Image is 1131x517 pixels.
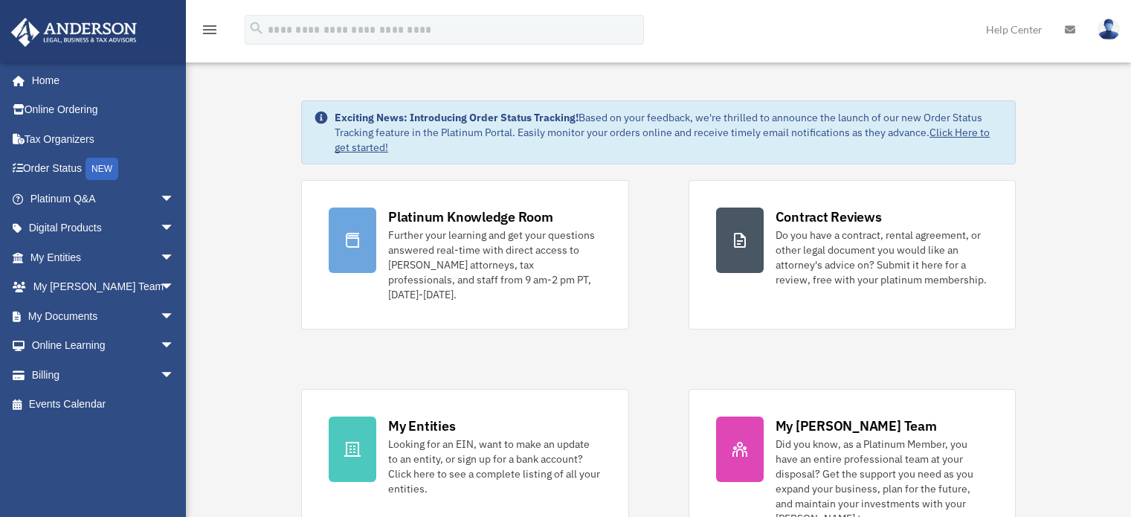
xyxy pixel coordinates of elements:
[388,437,601,496] div: Looking for an EIN, want to make an update to an entity, or sign up for a bank account? Click her...
[10,213,197,243] a: Digital Productsarrow_drop_down
[301,180,628,330] a: Platinum Knowledge Room Further your learning and get your questions answered real-time with dire...
[335,111,579,124] strong: Exciting News: Introducing Order Status Tracking!
[335,126,990,154] a: Click Here to get started!
[10,124,197,154] a: Tax Organizers
[160,360,190,391] span: arrow_drop_down
[10,95,197,125] a: Online Ordering
[10,331,197,361] a: Online Learningarrow_drop_down
[10,184,197,213] a: Platinum Q&Aarrow_drop_down
[160,301,190,332] span: arrow_drop_down
[10,272,197,302] a: My [PERSON_NAME] Teamarrow_drop_down
[10,301,197,331] a: My Documentsarrow_drop_down
[1098,19,1120,40] img: User Pic
[388,417,455,435] div: My Entities
[689,180,1016,330] a: Contract Reviews Do you have a contract, rental agreement, or other legal document you would like...
[201,21,219,39] i: menu
[776,228,988,287] div: Do you have a contract, rental agreement, or other legal document you would like an attorney's ad...
[160,213,190,244] span: arrow_drop_down
[201,26,219,39] a: menu
[160,331,190,362] span: arrow_drop_down
[7,18,141,47] img: Anderson Advisors Platinum Portal
[160,184,190,214] span: arrow_drop_down
[10,243,197,272] a: My Entitiesarrow_drop_down
[388,228,601,302] div: Further your learning and get your questions answered real-time with direct access to [PERSON_NAM...
[776,208,882,226] div: Contract Reviews
[388,208,553,226] div: Platinum Knowledge Room
[86,158,118,180] div: NEW
[335,110,1003,155] div: Based on your feedback, we're thrilled to announce the launch of our new Order Status Tracking fe...
[248,20,265,36] i: search
[10,360,197,390] a: Billingarrow_drop_down
[10,65,190,95] a: Home
[10,154,197,184] a: Order StatusNEW
[10,390,197,420] a: Events Calendar
[160,272,190,303] span: arrow_drop_down
[776,417,937,435] div: My [PERSON_NAME] Team
[160,243,190,273] span: arrow_drop_down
